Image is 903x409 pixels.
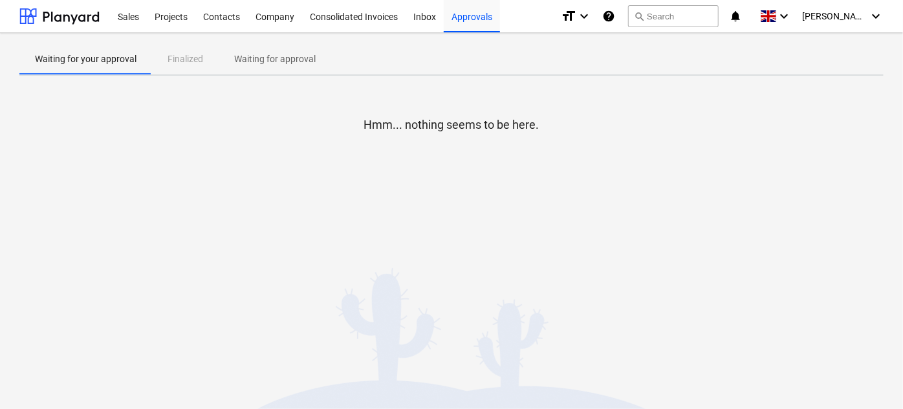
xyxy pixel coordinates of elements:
button: Search [628,5,719,27]
i: format_size [561,8,576,24]
i: Knowledge base [602,8,615,24]
span: [PERSON_NAME] [802,11,867,21]
i: keyboard_arrow_down [776,8,792,24]
span: search [634,11,644,21]
p: Hmm... nothing seems to be here. [364,117,539,133]
p: Waiting for approval [234,52,316,66]
p: Waiting for your approval [35,52,136,66]
iframe: Chat Widget [838,347,903,409]
i: keyboard_arrow_down [576,8,592,24]
i: notifications [729,8,742,24]
i: keyboard_arrow_down [868,8,884,24]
